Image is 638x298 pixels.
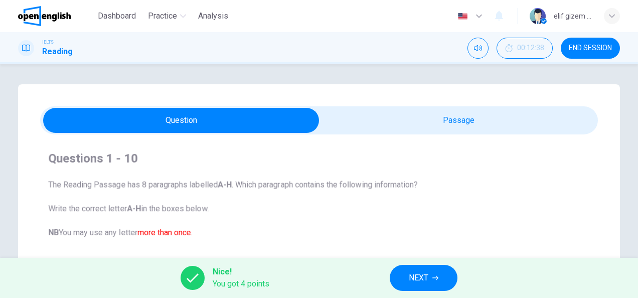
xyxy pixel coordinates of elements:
b: NB [48,228,59,237]
font: more than once [137,228,191,237]
div: elif gizem u. [554,10,592,22]
b: A-H [127,204,141,213]
button: Analysis [194,7,232,25]
h4: Questions 1 - 10 [48,151,590,167]
button: 00:12:38 [497,38,553,59]
span: NEXT [409,271,428,285]
div: C [72,253,125,281]
span: Nice! [213,266,269,278]
span: You got 4 points [213,278,269,290]
img: OpenEnglish logo [18,6,71,26]
button: NEXT [390,265,457,291]
b: A-H [218,180,232,189]
span: Dashboard [98,10,136,22]
span: Practice [148,10,177,22]
h1: Reading [42,46,73,58]
button: Dashboard [94,7,140,25]
span: 00:12:38 [517,44,544,52]
span: IELTS [42,39,54,46]
img: en [456,13,469,20]
span: Analysis [198,10,228,22]
button: Practice [144,7,190,25]
a: OpenEnglish logo [18,6,94,26]
span: The Reading Passage has 8 paragraphs labelled . Which paragraph contains the following informatio... [48,179,590,239]
img: Profile picture [530,8,546,24]
span: END SESSION [569,44,612,52]
div: Hide [497,38,553,59]
button: END SESSION [561,38,620,59]
div: Mute [467,38,489,59]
